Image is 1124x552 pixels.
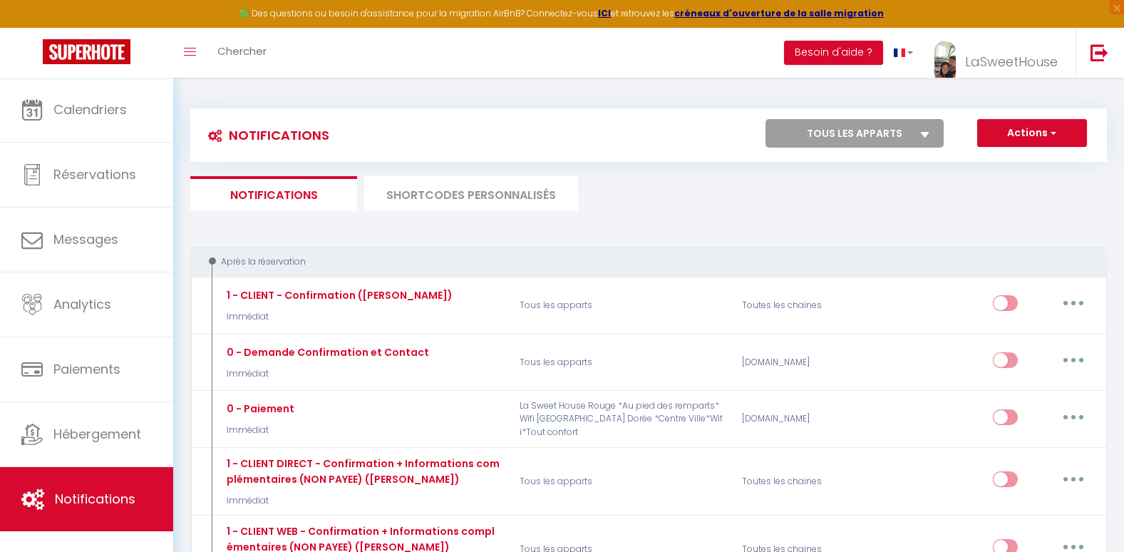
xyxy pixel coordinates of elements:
span: Chercher [217,44,267,58]
p: Immédiat [223,494,501,508]
span: LaSweetHouse [965,53,1058,71]
p: Immédiat [223,310,453,324]
div: Après la réservation [204,255,1076,269]
span: Hébergement [53,425,141,443]
div: 1 - CLIENT - Confirmation ([PERSON_NAME]) [223,287,453,303]
span: Paiements [53,360,120,378]
button: Besoin d'aide ? [784,41,883,65]
h3: Notifications [201,119,329,151]
span: Calendriers [53,101,127,118]
button: Actions [977,119,1087,148]
div: 0 - Paiement [223,401,294,416]
img: ... [934,41,956,84]
span: Notifications [55,490,135,508]
p: Tous les apparts [510,456,733,508]
p: Immédiat [223,424,294,437]
span: Messages [53,230,118,248]
p: La Sweet House Rouge *Au pied des remparts*Wifi [GEOGRAPHIC_DATA] Dorée *Centre Ville*Wifi*Tout c... [510,399,733,440]
button: Ouvrir le widget de chat LiveChat [11,6,54,48]
p: Immédiat [223,367,429,381]
div: Toutes les chaines [733,285,881,326]
a: ... LaSweetHouse [924,28,1076,78]
p: Tous les apparts [510,342,733,383]
span: Analytics [53,295,111,313]
div: 0 - Demande Confirmation et Contact [223,344,429,360]
a: créneaux d'ouverture de la salle migration [674,7,884,19]
a: Chercher [207,28,277,78]
img: Super Booking [43,39,130,64]
li: SHORTCODES PERSONNALISÉS [364,176,578,211]
div: Toutes les chaines [733,456,881,508]
a: ICI [598,7,611,19]
div: [DOMAIN_NAME] [733,399,881,440]
div: [DOMAIN_NAME] [733,342,881,383]
div: 1 - CLIENT DIRECT - Confirmation + Informations complémentaires (NON PAYEE) ([PERSON_NAME]) [223,456,501,487]
img: logout [1091,44,1108,61]
li: Notifications [190,176,357,211]
p: Tous les apparts [510,285,733,326]
span: Réservations [53,165,136,183]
